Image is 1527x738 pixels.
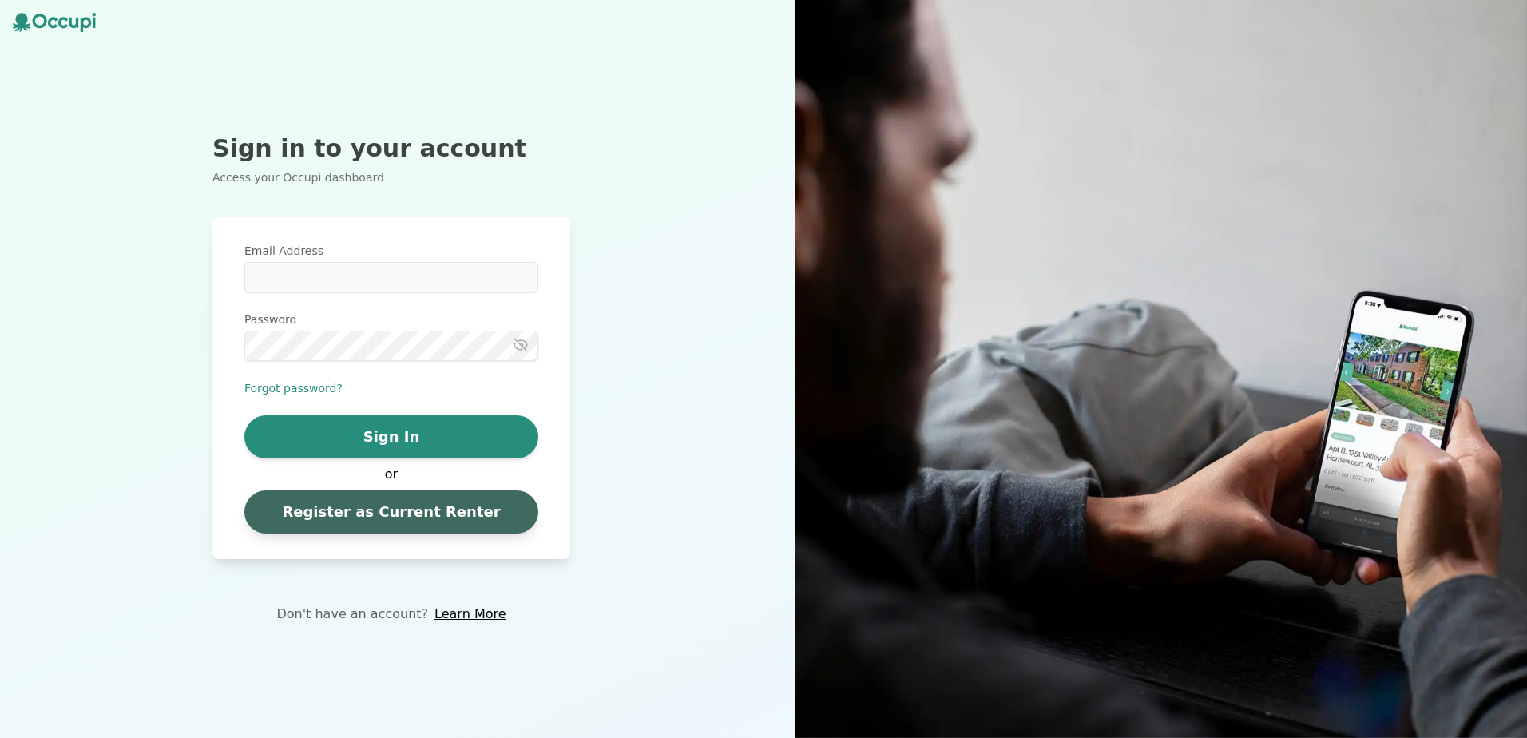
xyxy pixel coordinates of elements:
[276,605,428,624] p: Don't have an account?
[244,311,538,327] label: Password
[434,605,506,624] a: Learn More
[377,465,406,484] span: or
[244,490,538,534] a: Register as Current Renter
[212,134,570,163] h2: Sign in to your account
[212,169,570,185] p: Access your Occupi dashboard
[244,243,538,259] label: Email Address
[244,415,538,458] button: Sign In
[244,380,343,396] button: Forgot password?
